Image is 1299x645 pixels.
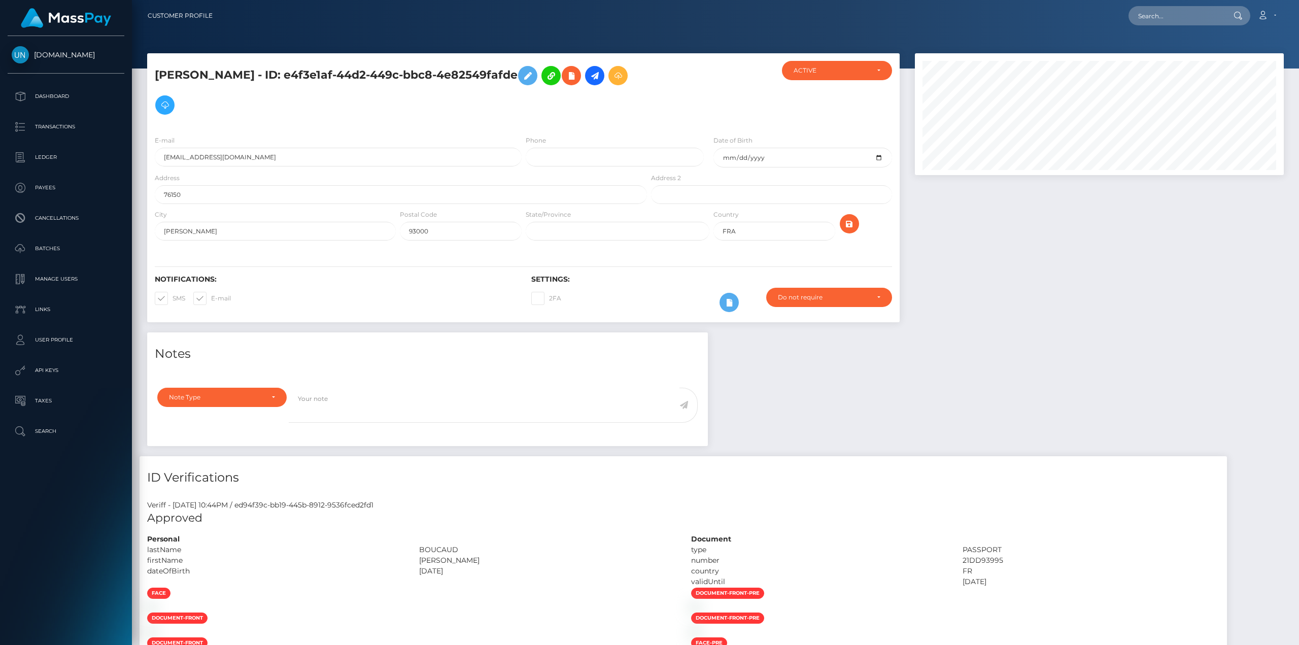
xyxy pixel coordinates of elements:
[691,613,764,624] span: document-front-pre
[12,46,29,63] img: Unlockt.me
[155,275,516,284] h6: Notifications:
[683,566,955,576] div: country
[193,292,231,305] label: E-mail
[713,210,739,219] label: Country
[12,302,120,317] p: Links
[794,66,869,75] div: ACTIVE
[683,545,955,555] div: type
[155,345,700,363] h4: Notes
[412,566,683,576] div: [DATE]
[155,174,180,183] label: Address
[155,136,175,145] label: E-mail
[147,469,1219,487] h4: ID Verifications
[585,66,604,85] a: Initiate Payout
[12,424,120,439] p: Search
[691,603,699,611] img: 9a13d500-369d-45de-b969-304311fd58c6
[147,628,155,636] img: 8464296b-ed06-45b3-98d2-5fdda25b6928
[1129,6,1224,25] input: Search...
[8,84,124,109] a: Dashboard
[683,555,955,566] div: number
[8,206,124,231] a: Cancellations
[526,136,546,145] label: Phone
[147,511,1219,526] h5: Approved
[691,588,764,599] span: document-front-pre
[12,89,120,104] p: Dashboard
[147,613,208,624] span: document-front
[8,114,124,140] a: Transactions
[8,419,124,444] a: Search
[955,576,1227,587] div: [DATE]
[21,8,111,28] img: MassPay Logo
[531,275,893,284] h6: Settings:
[8,50,124,59] span: [DOMAIN_NAME]
[147,588,170,599] span: face
[148,5,213,26] a: Customer Profile
[8,297,124,322] a: Links
[955,555,1227,566] div: 21DD93995
[955,545,1227,555] div: PASSPORT
[12,119,120,134] p: Transactions
[12,271,120,287] p: Manage Users
[155,292,185,305] label: SMS
[140,545,412,555] div: lastName
[400,210,437,219] label: Postal Code
[140,566,412,576] div: dateOfBirth
[412,555,683,566] div: [PERSON_NAME]
[169,393,263,401] div: Note Type
[8,266,124,292] a: Manage Users
[8,175,124,200] a: Payees
[147,534,180,544] strong: Personal
[8,327,124,353] a: User Profile
[955,566,1227,576] div: FR
[8,388,124,414] a: Taxes
[691,534,731,544] strong: Document
[157,388,287,407] button: Note Type
[713,136,753,145] label: Date of Birth
[531,292,561,305] label: 2FA
[155,61,641,120] h5: [PERSON_NAME] - ID: e4f3e1af-44d2-449c-bbc8-4e82549fafde
[12,241,120,256] p: Batches
[8,358,124,383] a: API Keys
[683,576,955,587] div: validUntil
[651,174,681,183] label: Address 2
[778,293,869,301] div: Do not require
[412,545,683,555] div: BOUCAUD
[8,145,124,170] a: Ledger
[155,210,167,219] label: City
[691,628,699,636] img: 98e56472-40a1-482f-a786-3db358af3547
[526,210,571,219] label: State/Province
[12,332,120,348] p: User Profile
[147,603,155,611] img: 915cfbbc-a4a2-4961-b3e8-0d7e44a75136
[766,288,892,307] button: Do not require
[12,150,120,165] p: Ledger
[782,61,892,80] button: ACTIVE
[140,500,1227,511] div: Veriff - [DATE] 10:44PM / ed94f39c-bb19-445b-8912-9536fced2fd1
[12,393,120,409] p: Taxes
[12,180,120,195] p: Payees
[140,555,412,566] div: firstName
[12,363,120,378] p: API Keys
[12,211,120,226] p: Cancellations
[8,236,124,261] a: Batches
